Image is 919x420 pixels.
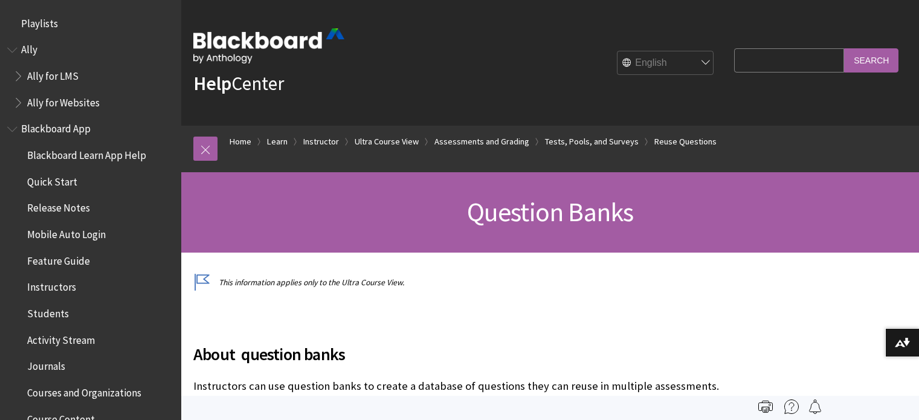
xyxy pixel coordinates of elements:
nav: Book outline for Playlists [7,13,174,34]
img: Blackboard by Anthology [193,28,344,63]
a: HelpCenter [193,71,284,95]
select: Site Language Selector [618,51,714,76]
span: Courses and Organizations [27,383,141,399]
strong: Help [193,71,231,95]
a: Assessments and Grading [434,134,529,149]
span: Question Banks [467,195,634,228]
span: Activity Stream [27,330,95,346]
span: Blackboard App [21,119,91,135]
span: Journals [27,357,65,373]
a: Learn [267,134,288,149]
span: Instructors [27,277,76,294]
p: This information applies only to the Ultra Course View. [193,277,728,288]
a: Instructor [303,134,339,149]
a: Tests, Pools, and Surveys [545,134,639,149]
span: Feature Guide [27,251,90,267]
span: Ally for Websites [27,92,100,109]
img: Follow this page [808,399,822,414]
span: Playlists [21,13,58,30]
img: Print [758,399,773,414]
span: Ally for LMS [27,66,79,82]
span: About question banks [193,341,728,367]
span: Release Notes [27,198,90,215]
span: Students [27,303,69,320]
a: Reuse Questions [654,134,717,149]
span: Quick Start [27,172,77,188]
span: Ally [21,40,37,56]
a: Ultra Course View [355,134,419,149]
span: Blackboard Learn App Help [27,145,146,161]
a: Home [230,134,251,149]
input: Search [844,48,898,72]
span: Mobile Auto Login [27,224,106,241]
nav: Book outline for Anthology Ally Help [7,40,174,113]
img: More help [784,399,799,414]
